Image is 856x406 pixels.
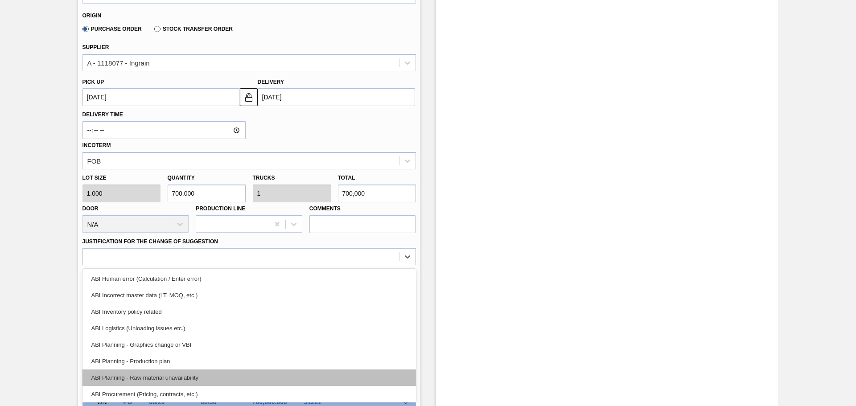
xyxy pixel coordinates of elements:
[82,88,240,106] input: mm/dd/yyyy
[82,320,416,336] div: ABI Logistics (Unloading issues etc.)
[168,175,195,181] label: Quantity
[82,12,102,19] label: Origin
[82,108,246,121] label: Delivery Time
[82,238,218,245] label: Justification for the Change of Suggestion
[243,92,254,103] img: locked
[82,303,416,320] div: ABI Inventory policy related
[82,271,416,287] div: ABI Human error (Calculation / Enter error)
[82,336,416,353] div: ABI Planning - Graphics change or VBI
[82,287,416,303] div: ABI Incorrect master data (LT, MOQ, etc.)
[253,175,275,181] label: Trucks
[82,172,160,185] label: Lot size
[82,267,416,280] label: Observation
[258,88,415,106] input: mm/dd/yyyy
[196,205,245,212] label: Production Line
[87,157,101,164] div: FOB
[82,205,99,212] label: Door
[82,142,111,148] label: Incoterm
[82,386,416,402] div: ABI Procurement (Pricing, contracts, etc.)
[154,26,233,32] label: Stock Transfer Order
[309,202,416,215] label: Comments
[82,369,416,386] div: ABI Planning - Raw material unavailability
[240,88,258,106] button: locked
[338,175,355,181] label: Total
[82,26,142,32] label: Purchase Order
[87,59,150,66] div: A - 1118077 - Ingrain
[258,79,284,85] label: Delivery
[82,79,104,85] label: Pick up
[82,44,109,50] label: Supplier
[82,353,416,369] div: ABI Planning - Production plan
